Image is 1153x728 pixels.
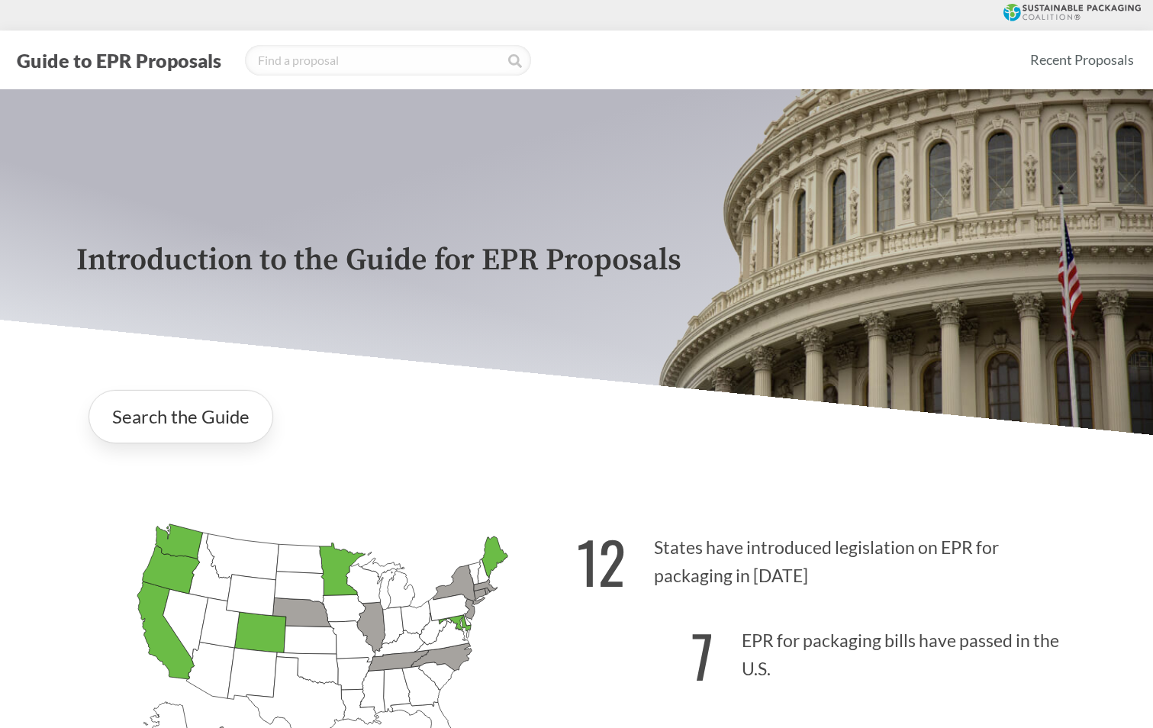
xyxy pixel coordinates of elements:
button: Guide to EPR Proposals [12,48,226,72]
p: Introduction to the Guide for EPR Proposals [76,243,1077,278]
a: Recent Proposals [1023,43,1141,77]
p: EPR for packaging bills have passed in the U.S. [577,604,1077,697]
a: Search the Guide [89,390,273,443]
input: Find a proposal [245,45,531,76]
strong: 7 [691,613,713,697]
strong: 12 [577,519,626,604]
p: States have introduced legislation on EPR for packaging in [DATE] [577,511,1077,604]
